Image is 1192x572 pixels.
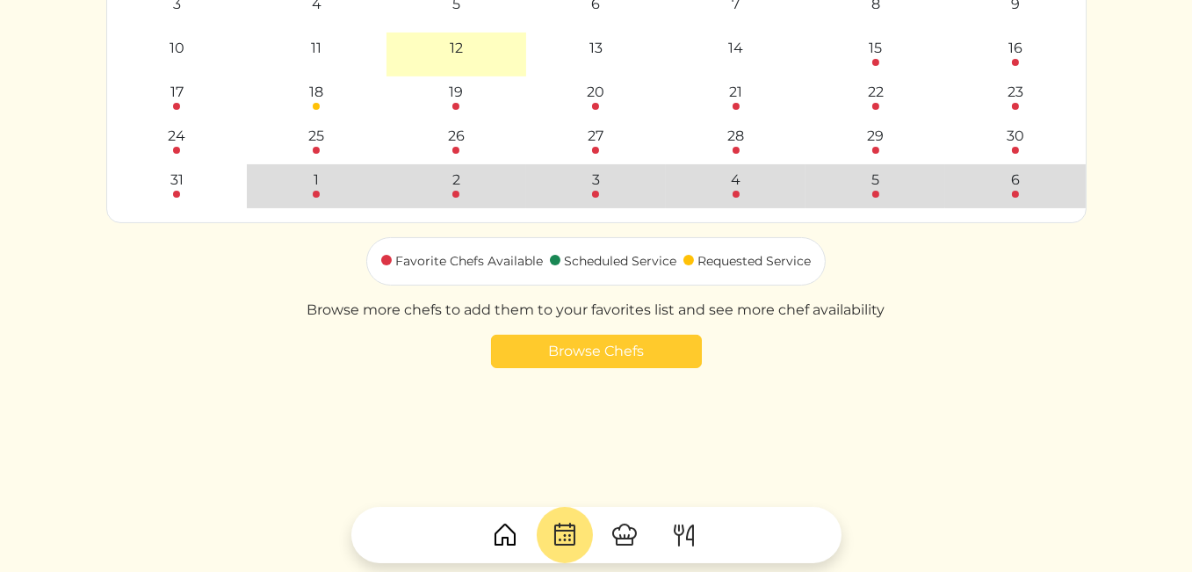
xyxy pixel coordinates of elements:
div: 30 [1007,126,1024,147]
div: 5 [871,170,879,191]
a: 28 [727,126,744,154]
a: 26 [448,126,465,154]
a: 30 [1007,126,1024,154]
div: 2 [452,170,460,191]
div: 17 [170,82,184,103]
div: 26 [448,126,465,147]
a: 19 [449,82,463,110]
img: ForkKnife-55491504ffdb50bab0c1e09e7649658475375261d09fd45db06cec23bce548bf.svg [670,521,698,549]
div: 22 [868,82,884,103]
div: 19 [449,82,463,103]
a: 31 [170,170,184,198]
a: 15 [869,38,882,66]
div: Favorite Chefs Available [395,252,543,271]
a: 21 [729,82,742,110]
a: 16 [1008,38,1022,66]
div: 21 [729,82,742,103]
div: 23 [1008,82,1023,103]
a: 22 [868,82,884,110]
a: 5 [871,170,879,198]
a: 24 [168,126,185,154]
div: 31 [170,170,184,191]
div: 29 [867,126,884,147]
div: 25 [308,126,324,147]
div: 1 [314,170,319,191]
a: 20 [587,82,604,110]
div: Requested Service [697,252,811,271]
a: Browse Chefs [491,335,702,368]
a: 29 [867,126,884,154]
div: 15 [869,38,882,59]
a: 1 [313,170,320,198]
a: 17 [170,82,184,110]
div: 11 [311,38,321,59]
div: 18 [309,82,323,103]
div: 3 [592,170,600,191]
a: 23 [1008,82,1023,110]
a: 27 [588,126,603,154]
a: 3 [592,170,600,198]
div: 6 [1011,170,1020,191]
div: 24 [168,126,185,147]
img: CalendarDots-5bcf9d9080389f2a281d69619e1c85352834be518fbc73d9501aef674afc0d57.svg [551,521,579,549]
a: 4 [731,170,740,198]
div: 27 [588,126,603,147]
img: ChefHat-a374fb509e4f37eb0702ca99f5f64f3b6956810f32a249b33092029f8484b388.svg [610,521,639,549]
a: 18 [309,82,323,110]
a: 25 [308,126,324,154]
div: 28 [727,126,744,147]
a: 6 [1011,170,1020,198]
div: 10 [170,38,184,59]
div: 16 [1008,38,1022,59]
div: Scheduled Service [564,252,676,271]
img: House-9bf13187bcbb5817f509fe5e7408150f90897510c4275e13d0d5fca38e0b5951.svg [491,521,519,549]
div: 13 [589,38,603,59]
p: Browse more chefs to add them to your favorites list and see more chef availability [307,300,885,321]
div: 14 [728,38,743,59]
div: 4 [731,170,740,191]
div: 20 [587,82,604,103]
div: 12 [450,38,463,59]
a: 2 [452,170,460,198]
